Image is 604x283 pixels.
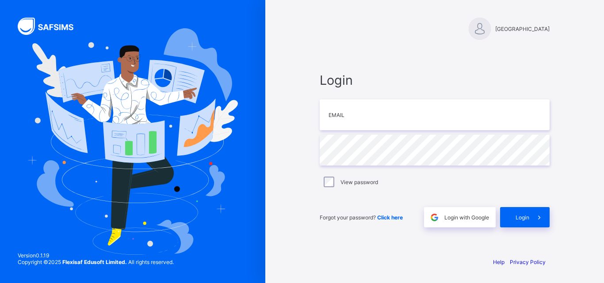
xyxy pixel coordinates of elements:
a: Help [493,259,505,265]
span: Forgot your password? [320,214,403,221]
a: Privacy Policy [510,259,546,265]
label: View password [340,179,378,185]
a: Click here [377,214,403,221]
span: Login with Google [444,214,489,221]
span: Version 0.1.19 [18,252,174,259]
img: Hero Image [27,28,238,254]
span: Login [516,214,529,221]
span: Copyright © 2025 All rights reserved. [18,259,174,265]
img: SAFSIMS Logo [18,18,84,35]
strong: Flexisaf Edusoft Limited. [62,259,127,265]
span: [GEOGRAPHIC_DATA] [495,26,550,32]
img: google.396cfc9801f0270233282035f929180a.svg [429,212,440,223]
span: Login [320,72,550,88]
